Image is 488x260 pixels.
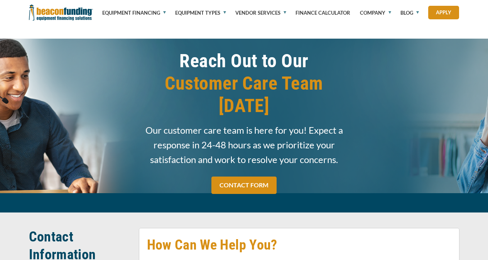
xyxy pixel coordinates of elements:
[139,50,350,117] h1: Reach Out to Our
[428,6,459,19] a: Apply
[211,177,277,194] a: CONTACT FORM
[147,236,451,254] h2: How Can We Help You?
[139,72,350,117] span: Customer Care Team [DATE]
[139,123,350,167] span: Our customer care team is here for you! Expect a response in 24-48 hours as we prioritize your sa...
